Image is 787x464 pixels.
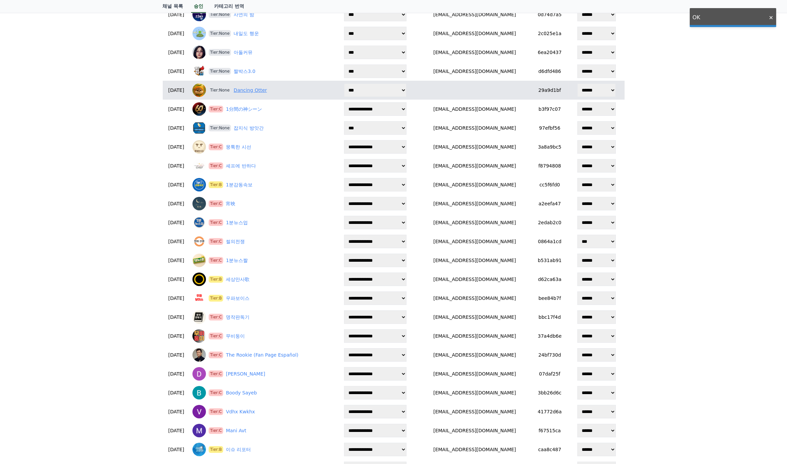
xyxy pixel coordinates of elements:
[2,214,45,231] a: Home
[226,333,245,340] a: 무비둥이
[192,348,206,362] img: The Rookie (Fan Page Español)
[165,257,187,264] p: [DATE]
[209,257,223,264] span: Tier:C
[209,427,223,434] span: Tier:C
[531,24,568,43] td: 2c025e1a
[165,238,187,245] p: [DATE]
[418,5,531,24] td: [EMAIL_ADDRESS][DOMAIN_NAME]
[192,273,206,286] img: 세상만사歌
[418,289,531,308] td: [EMAIL_ADDRESS][DOMAIN_NAME]
[165,30,187,37] p: [DATE]
[192,254,206,267] img: 1분뉴스짤
[165,200,187,207] p: [DATE]
[165,427,187,434] p: [DATE]
[234,49,253,56] a: 아돌커뮤
[209,276,223,283] span: Tier:B
[418,175,531,194] td: [EMAIL_ADDRESS][DOMAIN_NAME]
[418,251,531,270] td: [EMAIL_ADDRESS][DOMAIN_NAME]
[418,24,531,43] td: [EMAIL_ADDRESS][DOMAIN_NAME]
[418,440,531,459] td: [EMAIL_ADDRESS][DOMAIN_NAME]
[165,295,187,302] p: [DATE]
[234,68,255,75] a: 짤박스3.0
[192,178,206,191] img: 1분감동속보
[209,219,223,226] span: Tier:C
[165,144,187,151] p: [DATE]
[192,235,206,248] img: 썰의전쟁
[234,11,254,18] a: 사연의 밤
[165,11,187,18] p: [DATE]
[209,408,223,415] span: Tier:C
[531,270,568,289] td: d62ca63a
[192,83,206,97] img: Dancing Otter
[192,310,206,324] img: 명작판독기
[418,270,531,289] td: [EMAIL_ADDRESS][DOMAIN_NAME]
[226,314,250,321] a: 명작판독기
[209,389,223,396] span: Tier:C
[531,5,568,24] td: 0d74d7a5
[165,68,187,75] p: [DATE]
[234,87,267,94] a: Dancing Otter
[192,424,206,437] img: Mani Avt
[209,333,223,339] span: Tier:C
[209,144,223,150] span: Tier:C
[531,421,568,440] td: f67515ca
[226,408,255,415] a: Vdhx Kwkhx
[418,308,531,327] td: [EMAIL_ADDRESS][DOMAIN_NAME]
[209,370,223,377] span: Tier:C
[226,446,251,453] a: 이슈 리포터
[418,62,531,81] td: [EMAIL_ADDRESS][DOMAIN_NAME]
[226,427,246,434] a: Mani Avt
[165,106,187,113] p: [DATE]
[209,238,223,245] span: Tier:C
[531,383,568,402] td: 3bb26d6c
[165,162,187,170] p: [DATE]
[209,106,223,112] span: Tier:C
[209,68,231,75] span: Tier:None
[418,421,531,440] td: [EMAIL_ADDRESS][DOMAIN_NAME]
[165,370,187,378] p: [DATE]
[226,144,251,151] a: 뭉툭한 시선
[165,352,187,359] p: [DATE]
[192,386,206,399] img: Boody Sayeb
[226,162,256,170] a: 셰프에 반하다
[192,329,206,343] img: 무비둥이
[418,100,531,119] td: [EMAIL_ADDRESS][DOMAIN_NAME]
[100,224,116,230] span: Settings
[531,156,568,175] td: f8794808
[226,352,298,359] a: The Rookie (Fan Page Español)
[192,405,206,418] img: Vdhx Kwkhx
[192,121,206,135] img: 잡지식 방앗간
[165,276,187,283] p: [DATE]
[418,43,531,62] td: [EMAIL_ADDRESS][DOMAIN_NAME]
[531,213,568,232] td: 2edab2c0
[165,181,187,188] p: [DATE]
[226,219,248,226] a: 1분뉴스업
[165,408,187,415] p: [DATE]
[418,137,531,156] td: [EMAIL_ADDRESS][DOMAIN_NAME]
[234,125,263,132] a: 잡지식 방앗간
[209,352,223,358] span: Tier:C
[226,238,245,245] a: 썰의전쟁
[192,65,206,78] img: 짤박스3.0
[165,219,187,226] p: [DATE]
[165,87,187,94] p: [DATE]
[209,162,223,169] span: Tier:C
[209,314,223,320] span: Tier:C
[17,224,29,230] span: Home
[165,333,187,340] p: [DATE]
[531,43,568,62] td: 6ea20437
[192,140,206,154] img: 뭉툭한 시선
[226,106,262,113] a: 1分間の神シーン
[531,289,568,308] td: bee84b7f
[226,370,265,378] a: [PERSON_NAME]
[418,156,531,175] td: [EMAIL_ADDRESS][DOMAIN_NAME]
[192,102,206,116] img: 1分間の神シーン
[531,119,568,137] td: 97efbf56
[209,30,231,37] span: Tier:None
[418,345,531,364] td: [EMAIL_ADDRESS][DOMAIN_NAME]
[192,8,206,21] img: 사연의 밤
[192,27,206,40] img: 내일도 행운
[165,446,187,453] p: [DATE]
[234,30,259,37] a: 내일도 행운
[531,364,568,383] td: 07daf25f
